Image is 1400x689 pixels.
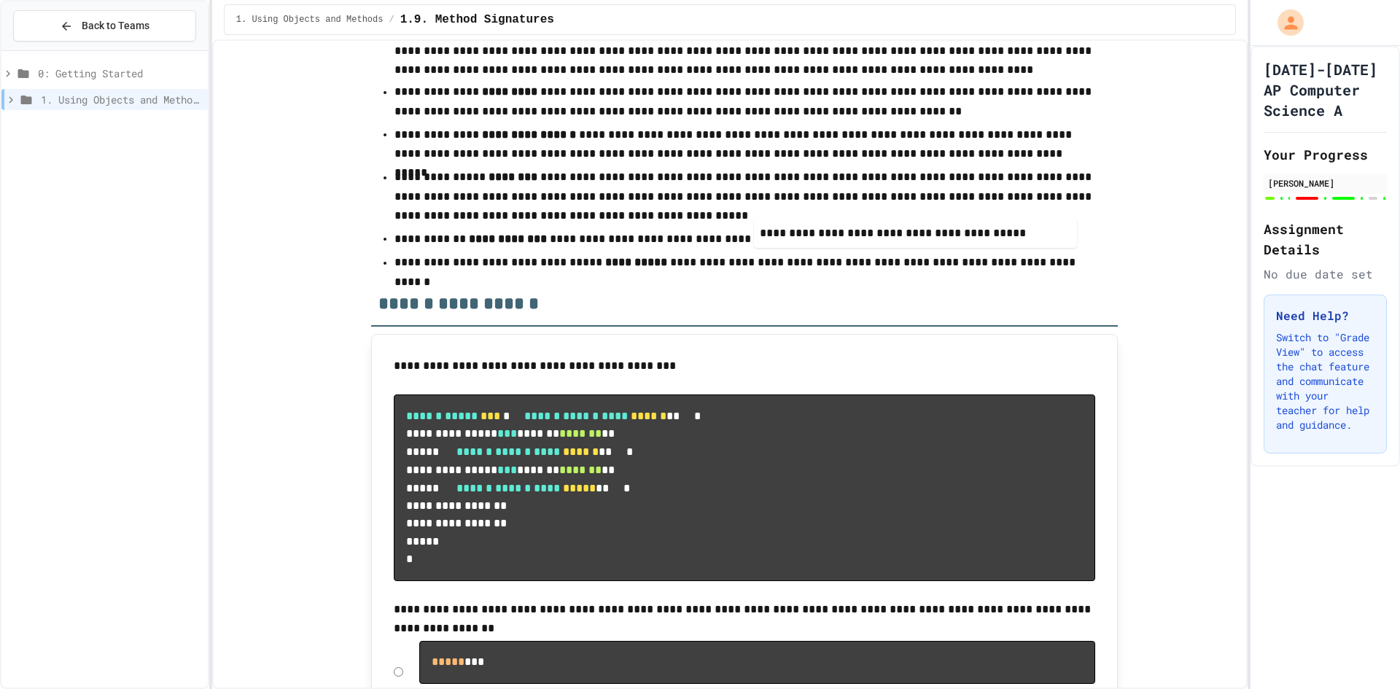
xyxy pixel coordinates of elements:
[82,18,149,34] span: Back to Teams
[1262,6,1307,39] div: My Account
[1276,330,1374,432] p: Switch to "Grade View" to access the chat feature and communicate with your teacher for help and ...
[1264,144,1387,165] h2: Your Progress
[38,66,202,81] span: 0: Getting Started
[1264,59,1387,120] h1: [DATE]-[DATE] AP Computer Science A
[1268,176,1382,190] div: [PERSON_NAME]
[236,14,384,26] span: 1. Using Objects and Methods
[1264,265,1387,283] div: No due date set
[400,11,554,28] span: 1.9. Method Signatures
[41,92,202,107] span: 1. Using Objects and Methods
[389,14,394,26] span: /
[1276,307,1374,324] h3: Need Help?
[13,10,196,42] button: Back to Teams
[1264,219,1387,260] h2: Assignment Details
